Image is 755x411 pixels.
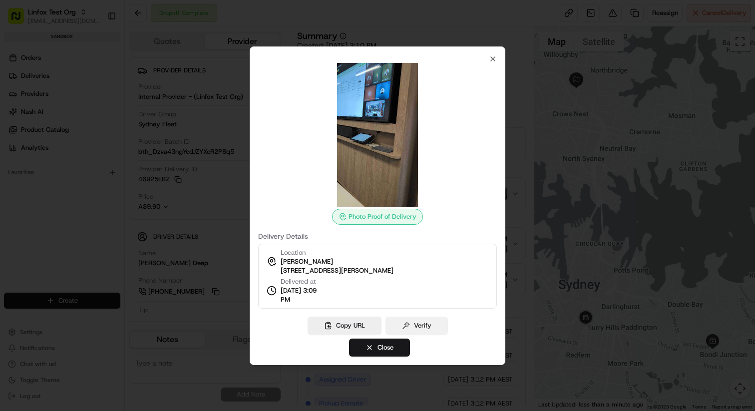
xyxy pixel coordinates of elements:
[308,317,381,335] button: Copy URL
[281,277,327,286] span: Delivered at
[26,64,165,75] input: Clear
[258,233,497,240] label: Delivery Details
[34,105,126,113] div: We're available if you need us!
[385,317,448,335] button: Verify
[10,40,182,56] p: Welcome 👋
[80,141,164,159] a: 💻API Documentation
[99,169,121,177] span: Pylon
[332,209,423,225] div: Photo Proof of Delivery
[281,266,393,275] span: [STREET_ADDRESS][PERSON_NAME]
[281,286,327,304] span: [DATE] 3:09 PM
[6,141,80,159] a: 📗Knowledge Base
[34,95,164,105] div: Start new chat
[281,257,333,266] span: [PERSON_NAME]
[20,145,76,155] span: Knowledge Base
[170,98,182,110] button: Start new chat
[94,145,160,155] span: API Documentation
[306,63,449,207] img: photo_proof_of_delivery image
[84,146,92,154] div: 💻
[281,248,306,257] span: Location
[349,339,410,357] button: Close
[70,169,121,177] a: Powered byPylon
[10,10,30,30] img: Nash
[10,146,18,154] div: 📗
[10,95,28,113] img: 1736555255976-a54dd68f-1ca7-489b-9aae-adbdc363a1c4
